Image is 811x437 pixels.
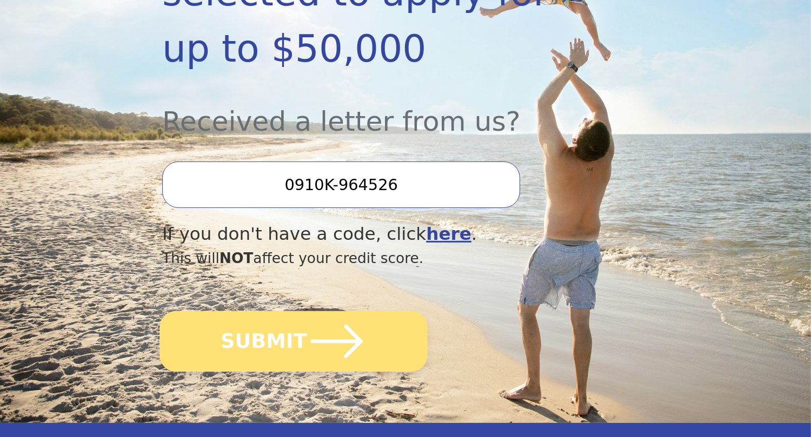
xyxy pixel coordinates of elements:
input: Enter your Offer Code: [162,162,520,208]
div: This will affect your credit score. [162,247,576,269]
button: SUBMIT [159,311,428,372]
div: If you don't have a code, click . [162,221,576,247]
div: Received a letter from us? [162,77,576,142]
a: here [426,224,471,244]
span: NOT [220,250,254,266]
